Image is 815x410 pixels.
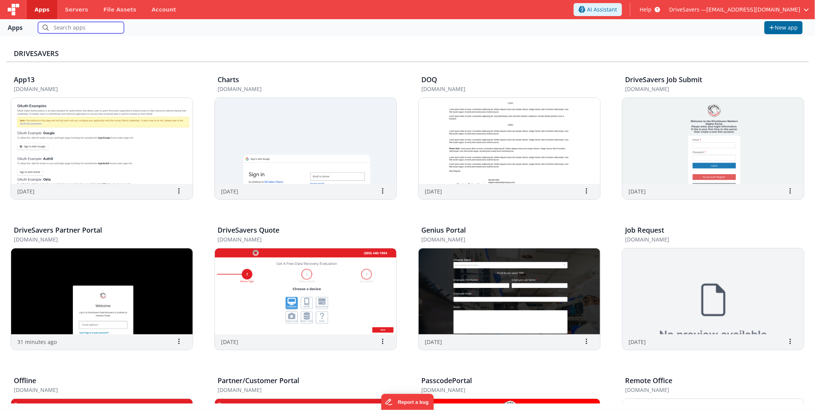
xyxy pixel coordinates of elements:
[629,338,646,346] p: [DATE]
[421,86,581,92] h5: [DOMAIN_NAME]
[421,387,581,393] h5: [DOMAIN_NAME]
[587,6,617,13] span: AI Assistant
[104,6,137,13] span: File Assets
[14,76,35,84] h3: App13
[421,236,581,242] h5: [DOMAIN_NAME]
[14,387,174,393] h5: [DOMAIN_NAME]
[629,187,646,195] p: [DATE]
[65,6,88,13] span: Servers
[8,23,23,32] div: Apps
[425,338,442,346] p: [DATE]
[640,6,652,13] span: Help
[14,236,174,242] h5: [DOMAIN_NAME]
[764,21,803,34] button: New app
[625,377,672,385] h3: Remote Office
[218,226,279,234] h3: DriveSavers Quote
[14,50,801,58] h3: DriveSavers
[218,236,378,242] h5: [DOMAIN_NAME]
[218,76,239,84] h3: Charts
[706,6,800,13] span: [EMAIL_ADDRESS][DOMAIN_NAME]
[669,6,706,13] span: DriveSavers —
[14,377,36,385] h3: Offline
[38,22,124,33] input: Search apps
[421,76,437,84] h3: DOQ
[625,76,702,84] h3: DriveSavers Job Submit
[669,6,809,13] button: DriveSavers — [EMAIL_ADDRESS][DOMAIN_NAME]
[17,187,35,195] p: [DATE]
[17,338,57,346] p: 31 minutes ago
[625,86,785,92] h5: [DOMAIN_NAME]
[218,387,378,393] h5: [DOMAIN_NAME]
[218,86,378,92] h5: [DOMAIN_NAME]
[421,226,466,234] h3: Genius Portal
[425,187,442,195] p: [DATE]
[14,226,102,234] h3: DriveSavers Partner Portal
[625,387,785,393] h5: [DOMAIN_NAME]
[14,86,174,92] h5: [DOMAIN_NAME]
[218,377,299,385] h3: Partner/Customer Portal
[625,226,664,234] h3: Job Request
[625,236,785,242] h5: [DOMAIN_NAME]
[35,6,49,13] span: Apps
[421,377,472,385] h3: PasscodePortal
[221,187,238,195] p: [DATE]
[221,338,238,346] p: [DATE]
[574,3,622,16] button: AI Assistant
[381,394,434,410] iframe: Marker.io feedback button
